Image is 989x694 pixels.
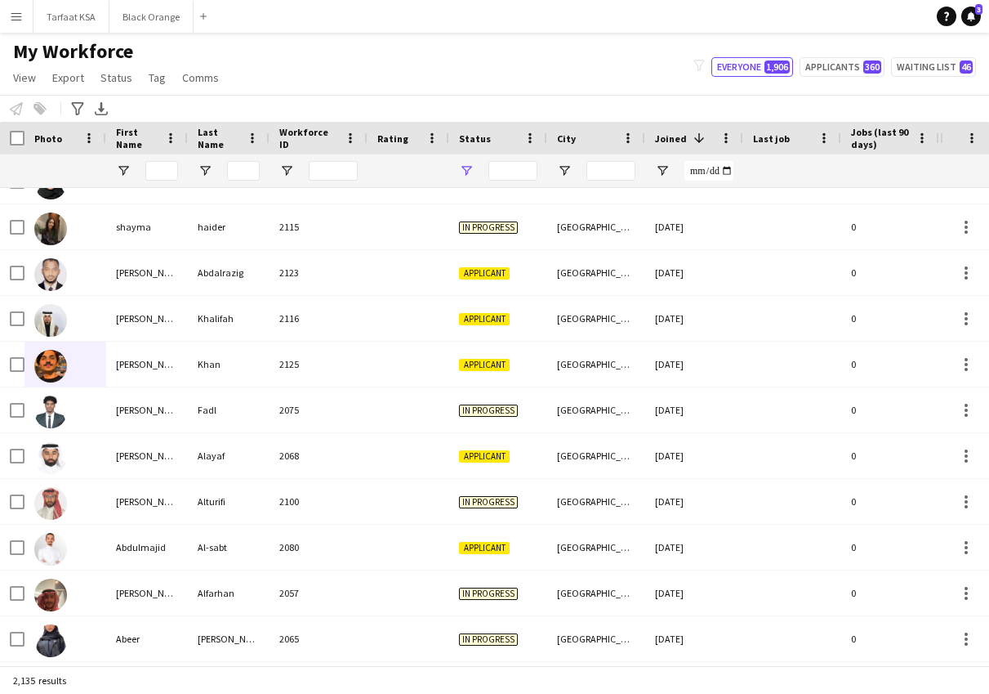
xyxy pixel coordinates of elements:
img: Abdelaziz mohamed Fadl [34,396,67,428]
div: 0 [841,296,939,341]
span: 46 [960,60,973,74]
img: shayma haider [34,213,67,245]
button: Waiting list46 [891,57,976,77]
a: 3 [961,7,981,26]
div: [GEOGRAPHIC_DATA] [547,250,645,295]
img: Abdullah Alturifi [34,487,67,520]
span: Status [100,70,132,85]
button: Open Filter Menu [459,163,474,178]
div: [GEOGRAPHIC_DATA] [547,296,645,341]
div: Abdulmajid [106,525,188,570]
div: [GEOGRAPHIC_DATA] [547,616,645,661]
div: [DATE] [645,571,743,616]
app-action-btn: Export XLSX [91,99,111,119]
div: Abeer [106,616,188,661]
div: [PERSON_NAME] [106,479,188,524]
span: Workforce ID [279,126,338,150]
span: In progress [459,222,518,234]
div: 0 [841,479,939,524]
div: 0 [841,204,939,249]
div: 0 [841,387,939,432]
input: Status Filter Input [488,161,537,181]
div: shayma [106,204,188,249]
div: 2080 [270,525,368,570]
span: Export [52,70,84,85]
div: Abdalrazig [188,250,270,295]
div: [PERSON_NAME] [188,616,270,661]
app-action-btn: Advanced filters [68,99,87,119]
span: In progress [459,634,518,646]
button: Open Filter Menu [116,163,131,178]
span: Applicant [459,313,510,325]
div: [DATE] [645,616,743,661]
span: Applicant [459,542,510,554]
div: 0 [841,525,939,570]
div: [PERSON_NAME] [106,250,188,295]
span: Applicant [459,450,510,463]
div: 0 [841,571,939,616]
div: [GEOGRAPHIC_DATA] [547,204,645,249]
button: Open Filter Menu [279,163,294,178]
img: Suhail Abdalrazig [34,258,67,291]
img: Abdulrhman Alfarhan [34,579,67,611]
div: Alfarhan [188,571,270,616]
div: [DATE] [645,204,743,249]
span: Tag [149,70,166,85]
span: View [13,70,36,85]
button: Open Filter Menu [655,163,670,178]
div: haider [188,204,270,249]
span: 3 [975,4,982,15]
a: Tag [142,67,172,88]
div: [GEOGRAPHIC_DATA] [547,342,645,387]
span: Comms [182,70,219,85]
div: 0 [841,616,939,661]
img: Abeer Ahmad [34,625,67,657]
div: [PERSON_NAME] [106,433,188,478]
input: City Filter Input [586,161,635,181]
span: Joined [655,132,687,145]
button: Everyone1,906 [711,57,793,77]
div: [PERSON_NAME] [106,387,188,432]
a: Status [94,67,139,88]
div: 0 [841,342,939,387]
div: 2075 [270,387,368,432]
img: Abdullah Alayaf [34,441,67,474]
div: [GEOGRAPHIC_DATA] [547,479,645,524]
span: In progress [459,496,518,508]
div: Al-sabt [188,525,270,570]
div: 2123 [270,250,368,295]
div: Khalifah [188,296,270,341]
div: [GEOGRAPHIC_DATA] [547,525,645,570]
button: Applicants360 [800,57,884,77]
a: View [7,67,42,88]
span: Photo [34,132,62,145]
div: Alturifi [188,479,270,524]
button: Open Filter Menu [557,163,572,178]
div: 2065 [270,616,368,661]
span: Last Name [198,126,240,150]
span: City [557,132,576,145]
span: Rating [377,132,408,145]
div: 0 [841,250,939,295]
div: 2068 [270,433,368,478]
div: [GEOGRAPHIC_DATA] [547,387,645,432]
div: [PERSON_NAME] [106,296,188,341]
div: Alayaf [188,433,270,478]
a: Comms [176,67,225,88]
span: Status [459,132,491,145]
button: Tarfaat KSA [33,1,109,33]
div: [DATE] [645,250,743,295]
input: Workforce ID Filter Input [309,161,358,181]
span: Jobs (last 90 days) [851,126,910,150]
span: First Name [116,126,158,150]
input: First Name Filter Input [145,161,178,181]
div: 2125 [270,342,368,387]
div: [DATE] [645,479,743,524]
div: [DATE] [645,296,743,341]
div: [GEOGRAPHIC_DATA] [547,571,645,616]
span: Applicant [459,359,510,371]
div: [GEOGRAPHIC_DATA] [547,433,645,478]
span: Last job [753,132,790,145]
div: 2115 [270,204,368,249]
div: 2116 [270,296,368,341]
